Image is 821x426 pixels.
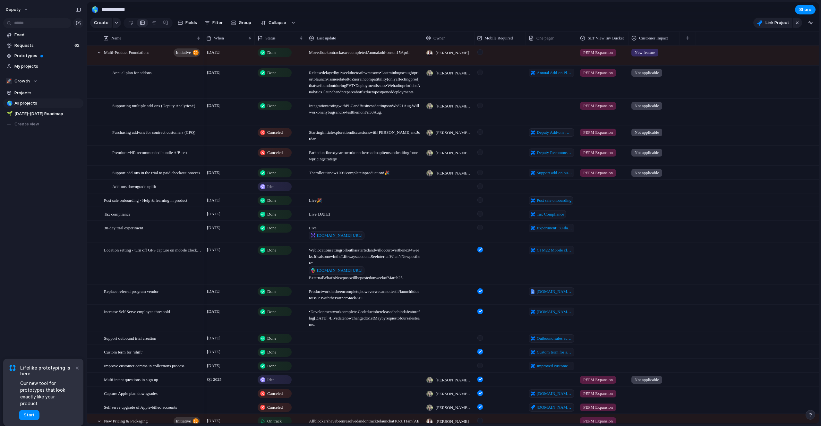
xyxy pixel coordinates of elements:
[306,66,423,95] span: Release delayed by 1 week due to a few reasons • Last min bugs caught prior to launch • Issue rel...
[537,70,572,76] span: Annual Add-on Plans DRAFT
[205,362,222,370] span: [DATE]
[267,288,276,295] span: Done
[104,48,149,56] span: Multi-Product Foundations
[73,364,81,371] button: Dismiss
[112,102,195,109] span: Supporting multiple add-ons (Deputy Analytics+)
[267,335,276,342] span: Done
[436,170,472,176] span: [PERSON_NAME] [PERSON_NAME]
[529,308,574,316] a: [DOMAIN_NAME][URL]
[537,363,572,369] span: Improved customer comms in our collections process
[529,348,574,356] a: Custom term for shift
[3,51,83,61] a: Prototypes
[6,111,12,117] button: 🌱
[176,417,191,426] span: initiative
[306,208,423,217] span: Live [DATE]
[176,48,191,57] span: initiative
[174,48,200,57] button: initiative
[94,20,108,26] span: Create
[635,129,659,136] span: Not applicable
[537,225,572,231] span: Experiment: 30-day free trial
[583,404,613,411] span: PEPM Expansion
[14,100,81,106] span: All projects
[267,211,276,217] span: Done
[317,232,363,239] span: [DOMAIN_NAME][URL]
[583,418,613,424] span: PEPM Expansion
[104,389,158,397] span: Capture Apple plan downgrades
[635,149,659,156] span: Not applicable
[583,70,613,76] span: PEPM Expansion
[267,377,274,383] span: Idea
[436,391,472,397] span: [PERSON_NAME] [PERSON_NAME]
[753,18,792,28] button: Link Project
[529,389,574,398] a: [DOMAIN_NAME][URL]
[6,78,12,84] div: 🚀
[583,49,613,56] span: PEPM Expansion
[104,224,143,231] span: 30-day trial experiment
[265,35,276,41] span: Status
[537,309,572,315] span: [DOMAIN_NAME][URL]
[536,35,554,41] span: One pager
[104,376,158,383] span: Multi intent questions in sign up
[267,225,276,231] span: Done
[529,246,574,254] a: CI M22 Mobile clocking without GPS capture
[228,18,254,28] button: Group
[529,287,574,296] a: [DOMAIN_NAME][URL]
[583,103,613,109] span: PEPM Expansion
[635,49,655,56] span: New feature
[7,100,11,107] div: 🌎
[436,377,472,383] span: [PERSON_NAME] [PERSON_NAME]
[14,32,81,38] span: Feed
[436,150,472,156] span: [PERSON_NAME] [PERSON_NAME]
[205,169,222,176] span: [DATE]
[104,334,156,342] span: Support outbound trial creation
[205,246,222,254] span: [DATE]
[529,128,574,137] a: Deputy Add-ons Non-managed customers on custom contracts
[799,6,811,13] span: Share
[306,126,423,142] span: Starting initial exploration discussions with [PERSON_NAME] and Jordan
[3,4,32,15] button: deputy
[317,267,363,274] span: [DOMAIN_NAME][URL]
[765,20,789,26] span: Link Project
[267,70,276,76] span: Done
[6,100,12,106] button: 🌎
[3,62,83,71] a: My projects
[205,348,222,356] span: [DATE]
[306,243,423,281] span: Web location setting rollout has started and will occur over the next 4 weeks. It is also now in ...
[3,76,83,86] button: 🚀Growth
[537,349,572,355] span: Custom term for shift
[306,166,423,176] span: The rollout is now 100% complete in production! 🎉
[205,308,222,315] span: [DATE]
[212,20,223,26] span: Filter
[537,404,572,411] span: [DOMAIN_NAME][URL]
[267,349,276,355] span: Done
[111,35,121,41] span: Name
[205,334,222,342] span: [DATE]
[537,247,572,253] span: CI M22 Mobile clocking without GPS capture
[317,35,336,41] span: Last update
[3,88,83,98] a: Projects
[104,417,148,424] span: New Pricing & Packaging
[436,405,472,411] span: [PERSON_NAME] [PERSON_NAME]
[537,129,572,136] span: Deputy Add-ons Non-managed customers on custom contracts
[537,335,572,342] span: Outbound sales account creation
[104,348,143,355] span: Custom term for "shift"
[267,149,283,156] span: Canceled
[529,362,574,370] a: Improved customer comms in our collections process
[639,35,668,41] span: Customer Impact
[306,221,423,240] span: Live
[635,170,659,176] span: Not applicable
[74,42,81,49] span: 62
[7,110,11,117] div: 🌱
[267,247,276,253] span: Done
[174,417,200,425] button: initiative
[205,376,223,383] span: Q1 2025
[529,69,574,77] a: Annual Add-on Plans DRAFT
[14,78,30,84] span: Growth
[436,418,469,425] span: [PERSON_NAME]
[537,149,572,156] span: Deputy Recommended Subscription A B test proposal Premium HR
[3,41,83,50] a: Requests62
[635,103,659,109] span: Not applicable
[537,288,572,295] span: [DOMAIN_NAME][URL]
[112,69,151,76] span: Annual plan for addons
[202,18,225,28] button: Filter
